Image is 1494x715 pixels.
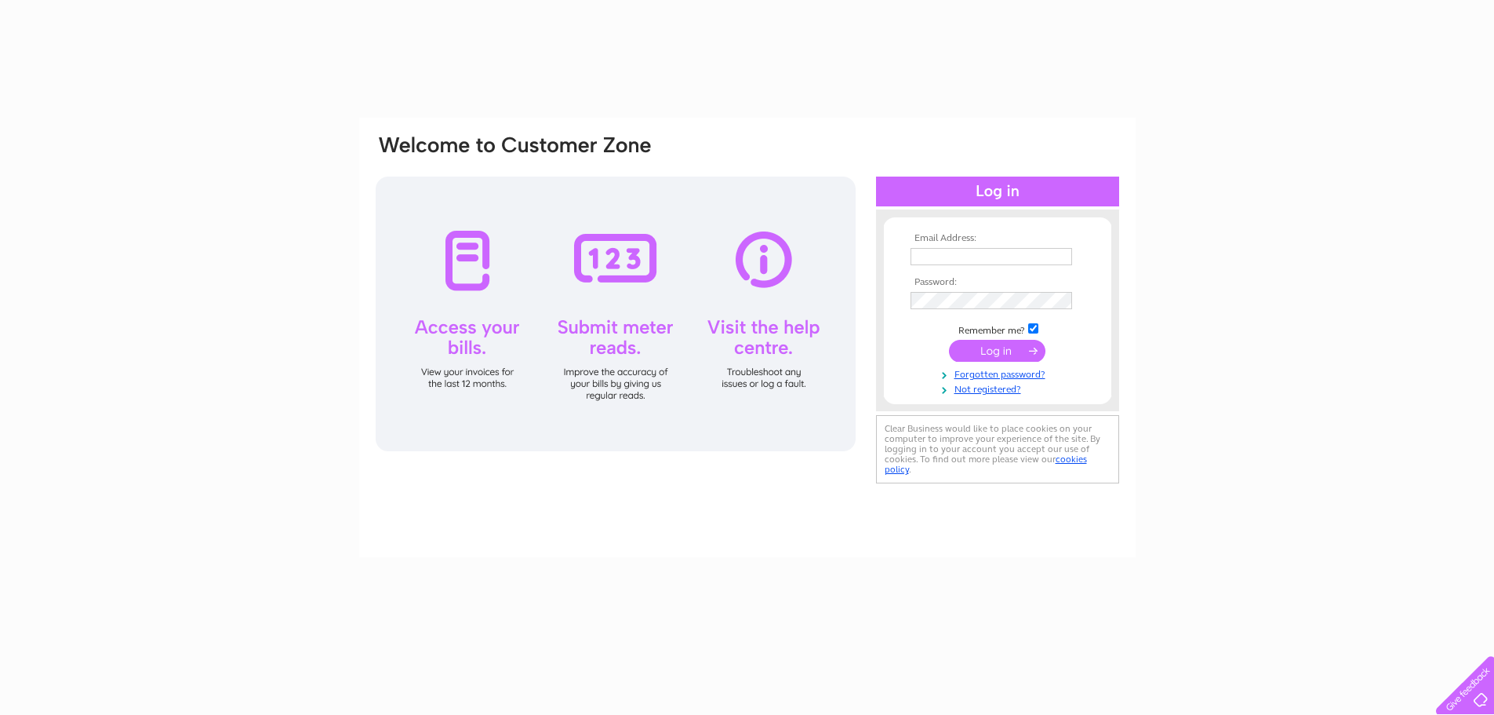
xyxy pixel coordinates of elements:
div: Clear Business would like to place cookies on your computer to improve your experience of the sit... [876,415,1119,483]
a: Forgotten password? [911,366,1089,381]
a: cookies policy [885,454,1087,475]
a: Not registered? [911,381,1089,396]
th: Password: [907,277,1089,288]
input: Submit [949,340,1045,362]
td: Remember me? [907,321,1089,337]
th: Email Address: [907,233,1089,244]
